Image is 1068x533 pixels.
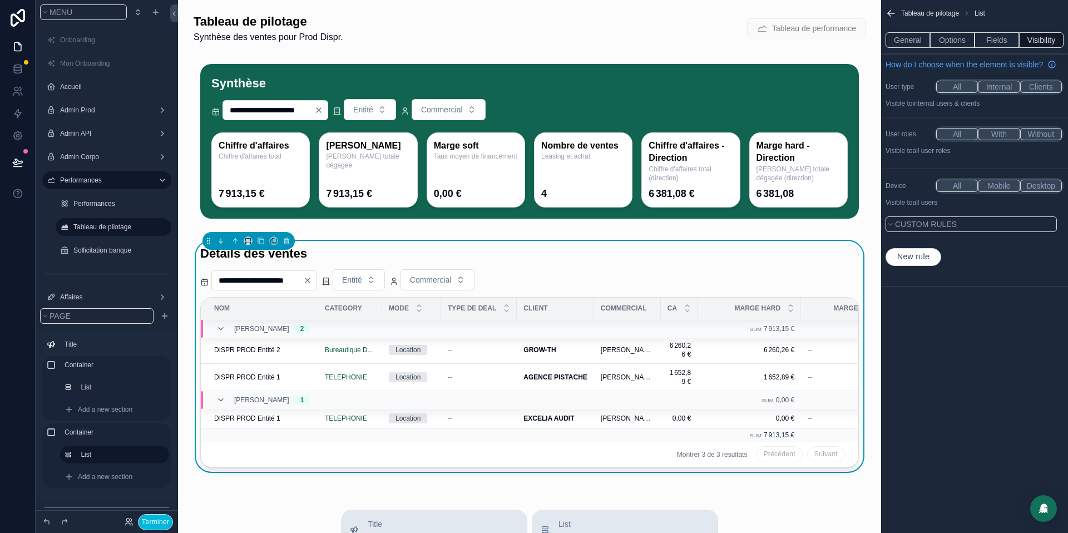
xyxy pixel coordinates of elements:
[448,414,452,423] span: --
[808,373,812,382] span: --
[762,397,773,403] small: Sum
[60,293,149,302] label: Affaires
[1020,128,1062,140] button: Without
[975,32,1019,48] button: Fields
[50,312,71,320] span: Page
[214,346,280,354] span: DISPR PROD Entité 2
[368,519,433,530] span: Title
[936,81,978,93] button: All
[667,341,691,359] span: 6 260,26 €
[333,269,385,290] button: Select Button
[214,373,280,382] span: DISPR PROD Entité 1
[81,450,160,459] label: List
[448,304,496,313] span: Type de deal
[764,325,794,333] span: 7 913,15 €
[40,4,127,20] button: Menu
[1030,495,1057,522] div: Open Intercom Messenger
[704,373,794,382] span: 1 652,89 €
[886,82,930,91] label: User type
[60,36,165,45] label: Onboarding
[912,147,950,155] span: All user roles
[300,324,304,333] div: 2
[978,81,1020,93] button: Internal
[808,346,812,354] span: --
[735,304,781,313] span: marge hard
[448,373,452,382] span: --
[234,396,289,404] span: [PERSON_NAME]
[886,198,1064,207] p: Visible to
[1019,32,1064,48] button: Visibility
[325,373,367,382] a: TELEPHONIE
[342,274,362,285] span: Entité
[395,413,421,423] div: Location
[893,252,934,262] span: New rule
[886,99,1064,108] p: Visible to
[523,414,574,422] strong: EXCELIA AUDIT
[410,274,452,285] span: Commercial
[60,176,149,185] label: Performances
[936,128,978,140] button: All
[448,346,452,354] span: --
[400,269,474,290] button: Select Button
[886,146,1064,155] p: Visible to
[73,199,165,208] label: Performances
[558,519,649,530] span: List
[325,414,367,423] a: TELEPHONIE
[704,346,794,354] span: 6 260,26 €
[65,428,162,437] label: Container
[667,414,691,423] span: 0,00 €
[750,432,762,438] small: Sum
[601,373,654,382] span: [PERSON_NAME]
[138,514,173,530] button: Terminer
[764,431,794,439] span: 7 913,15 €
[601,304,647,313] span: Commercial
[60,106,149,115] label: Admin Prod
[395,372,421,382] div: Location
[912,100,980,107] span: Internal users & clients
[886,59,1056,70] a: How do I choose when the element is visible?
[200,245,307,263] h1: Détails des ventes
[81,383,160,392] label: List
[73,223,165,231] label: Tableau de pilotage
[886,181,930,190] label: Device
[886,59,1043,70] span: How do I choose when the element is visible?
[40,308,154,324] button: Page
[677,450,748,459] span: Montrer 3 de 3 résultats
[78,472,132,481] span: Add a new section
[912,199,937,206] span: all users
[750,326,762,332] small: Sum
[303,276,317,285] button: Clear
[60,82,165,91] label: Accueil
[601,346,654,354] span: [PERSON_NAME]
[65,361,162,369] label: Container
[60,152,149,161] label: Admin Corpo
[395,345,421,355] div: Location
[901,9,959,18] span: Tableau de pilotage
[886,130,930,139] label: User roles
[975,9,985,18] span: List
[73,246,165,255] label: Sollicitation banque
[1020,180,1062,192] button: Desktop
[214,414,280,423] span: DISPR PROD Entité 1
[60,129,149,138] label: Admin API
[886,248,941,266] button: New rule
[389,304,409,313] span: Mode
[886,32,930,48] button: General
[833,304,878,313] span: Marge soft
[523,304,547,313] span: Client
[50,8,72,17] span: Menu
[300,396,304,404] div: 1
[978,180,1020,192] button: Mobile
[523,346,556,354] strong: GROW-TH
